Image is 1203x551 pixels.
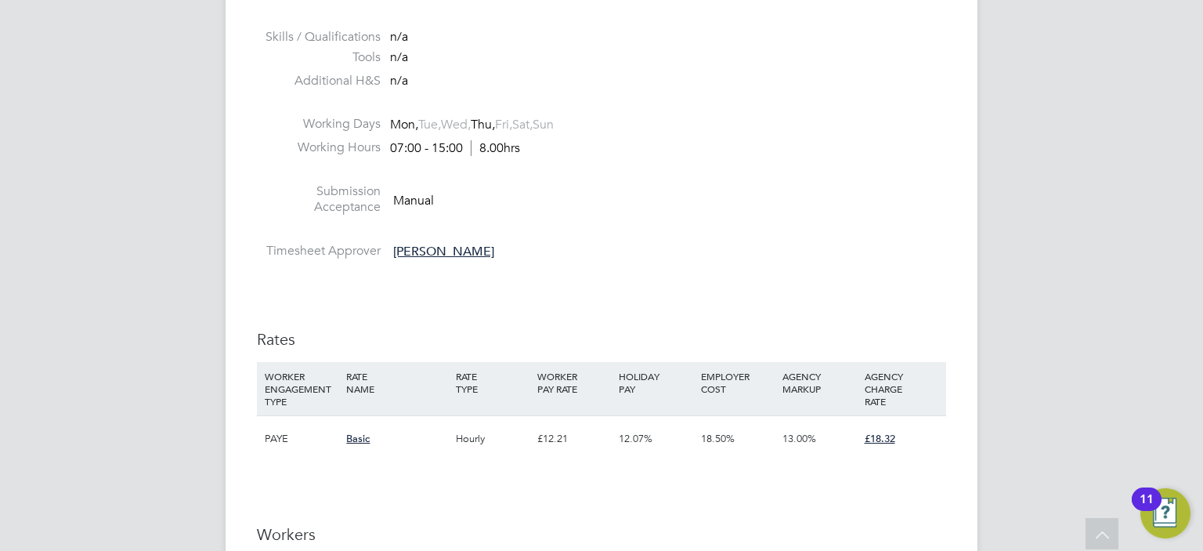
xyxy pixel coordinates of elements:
span: Sun [533,117,554,132]
span: [PERSON_NAME] [393,244,494,259]
div: EMPLOYER COST [697,362,779,403]
h3: Rates [257,329,946,350]
span: Fri, [495,117,512,132]
span: Mon, [390,117,418,132]
div: AGENCY MARKUP [779,362,860,403]
button: Open Resource Center, 11 new notifications [1140,488,1190,538]
label: Timesheet Approver [257,243,381,259]
div: Hourly [452,416,533,462]
span: Basic [346,432,370,445]
div: RATE TYPE [452,362,533,403]
span: n/a [390,29,408,45]
div: PAYE [261,416,342,462]
span: 8.00hrs [471,140,520,156]
div: HOLIDAY PAY [615,362,696,403]
div: RATE NAME [342,362,451,403]
span: £18.32 [865,432,895,445]
div: £12.21 [533,416,615,462]
label: Additional H&S [257,73,381,89]
div: WORKER PAY RATE [533,362,615,403]
label: Skills / Qualifications [257,29,381,45]
div: 11 [1140,499,1154,520]
span: 18.50% [701,432,735,445]
span: Manual [393,192,434,208]
span: 13.00% [782,432,816,445]
span: Thu, [471,117,495,132]
label: Working Hours [257,140,381,156]
span: Wed, [441,117,471,132]
span: 12.07% [619,432,652,445]
div: 07:00 - 15:00 [390,140,520,157]
div: AGENCY CHARGE RATE [861,362,942,415]
label: Tools [257,49,381,66]
span: Tue, [418,117,441,132]
h3: Workers [257,524,946,545]
label: Working Days [257,116,381,132]
span: n/a [390,73,408,89]
span: Sat, [512,117,533,132]
div: WORKER ENGAGEMENT TYPE [261,362,342,415]
label: Submission Acceptance [257,183,381,216]
span: n/a [390,49,408,65]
